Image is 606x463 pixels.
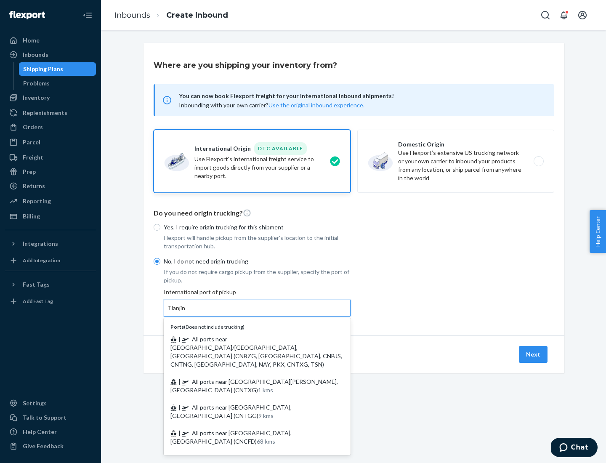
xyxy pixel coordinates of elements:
[170,324,184,330] b: Ports
[164,268,351,285] p: If you do not require cargo pickup from the supplier, specify the port of pickup.
[108,3,235,28] ol: breadcrumbs
[23,109,67,117] div: Replenishments
[154,224,160,231] input: Yes, I require origin trucking for this shipment
[19,77,96,90] a: Problems
[23,182,45,190] div: Returns
[23,138,40,146] div: Parcel
[170,429,292,445] span: All ports near [GEOGRAPHIC_DATA], [GEOGRAPHIC_DATA] (CNCFD)
[519,346,548,363] button: Next
[23,399,47,407] div: Settings
[79,7,96,24] button: Close Navigation
[164,234,351,250] p: Flexport will handle pickup from the supplier's location to the initial transportation hub.
[178,335,181,343] span: |
[170,335,342,368] span: All ports near [GEOGRAPHIC_DATA]/[GEOGRAPHIC_DATA], [GEOGRAPHIC_DATA] (CNBZG, [GEOGRAPHIC_DATA], ...
[23,123,43,131] div: Orders
[166,11,228,20] a: Create Inbound
[555,7,572,24] button: Open notifications
[5,120,96,134] a: Orders
[5,237,96,250] button: Integrations
[5,136,96,149] a: Parcel
[178,429,181,436] span: |
[5,165,96,178] a: Prep
[164,223,351,231] p: Yes, I require origin trucking for this shipment
[23,442,64,450] div: Give Feedback
[5,439,96,453] button: Give Feedback
[19,62,96,76] a: Shipping Plans
[258,386,273,394] span: 1 kms
[5,396,96,410] a: Settings
[5,34,96,47] a: Home
[23,79,50,88] div: Problems
[170,378,338,394] span: All ports near [GEOGRAPHIC_DATA][PERSON_NAME], [GEOGRAPHIC_DATA] (CNTXG)
[258,412,274,419] span: 9 kms
[5,151,96,164] a: Freight
[167,304,186,312] input: Ports(Does not include trucking) | All ports near [GEOGRAPHIC_DATA]/[GEOGRAPHIC_DATA], [GEOGRAPHI...
[23,212,40,221] div: Billing
[268,101,364,109] button: Use the original inbound experience.
[5,48,96,61] a: Inbounds
[574,7,591,24] button: Open account menu
[23,93,50,102] div: Inventory
[551,438,598,459] iframe: Opens a widget where you can chat to one of our agents
[5,411,96,424] button: Talk to Support
[257,438,275,445] span: 68 kms
[154,258,160,265] input: No, I do not need origin trucking
[5,254,96,267] a: Add Integration
[170,324,245,330] span: ( Does not include trucking )
[5,425,96,439] a: Help Center
[537,7,554,24] button: Open Search Box
[23,153,43,162] div: Freight
[23,298,53,305] div: Add Fast Tag
[5,194,96,208] a: Reporting
[114,11,150,20] a: Inbounds
[23,36,40,45] div: Home
[164,257,351,266] p: No, I do not need origin trucking
[23,413,66,422] div: Talk to Support
[23,239,58,248] div: Integrations
[5,210,96,223] a: Billing
[23,428,57,436] div: Help Center
[179,101,364,109] span: Inbounding with your own carrier?
[178,404,181,411] span: |
[5,278,96,291] button: Fast Tags
[23,280,50,289] div: Fast Tags
[5,295,96,308] a: Add Fast Tag
[23,257,60,264] div: Add Integration
[9,11,45,19] img: Flexport logo
[164,288,351,317] div: International port of pickup
[590,210,606,253] button: Help Center
[23,51,48,59] div: Inbounds
[23,168,36,176] div: Prep
[178,378,181,385] span: |
[5,91,96,104] a: Inventory
[5,179,96,193] a: Returns
[23,65,63,73] div: Shipping Plans
[23,197,51,205] div: Reporting
[154,60,337,71] h3: Where are you shipping your inventory from?
[5,106,96,120] a: Replenishments
[179,91,544,101] span: You can now book Flexport freight for your international inbound shipments!
[154,208,554,218] p: Do you need origin trucking?
[170,404,292,419] span: All ports near [GEOGRAPHIC_DATA], [GEOGRAPHIC_DATA] (CNTGG)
